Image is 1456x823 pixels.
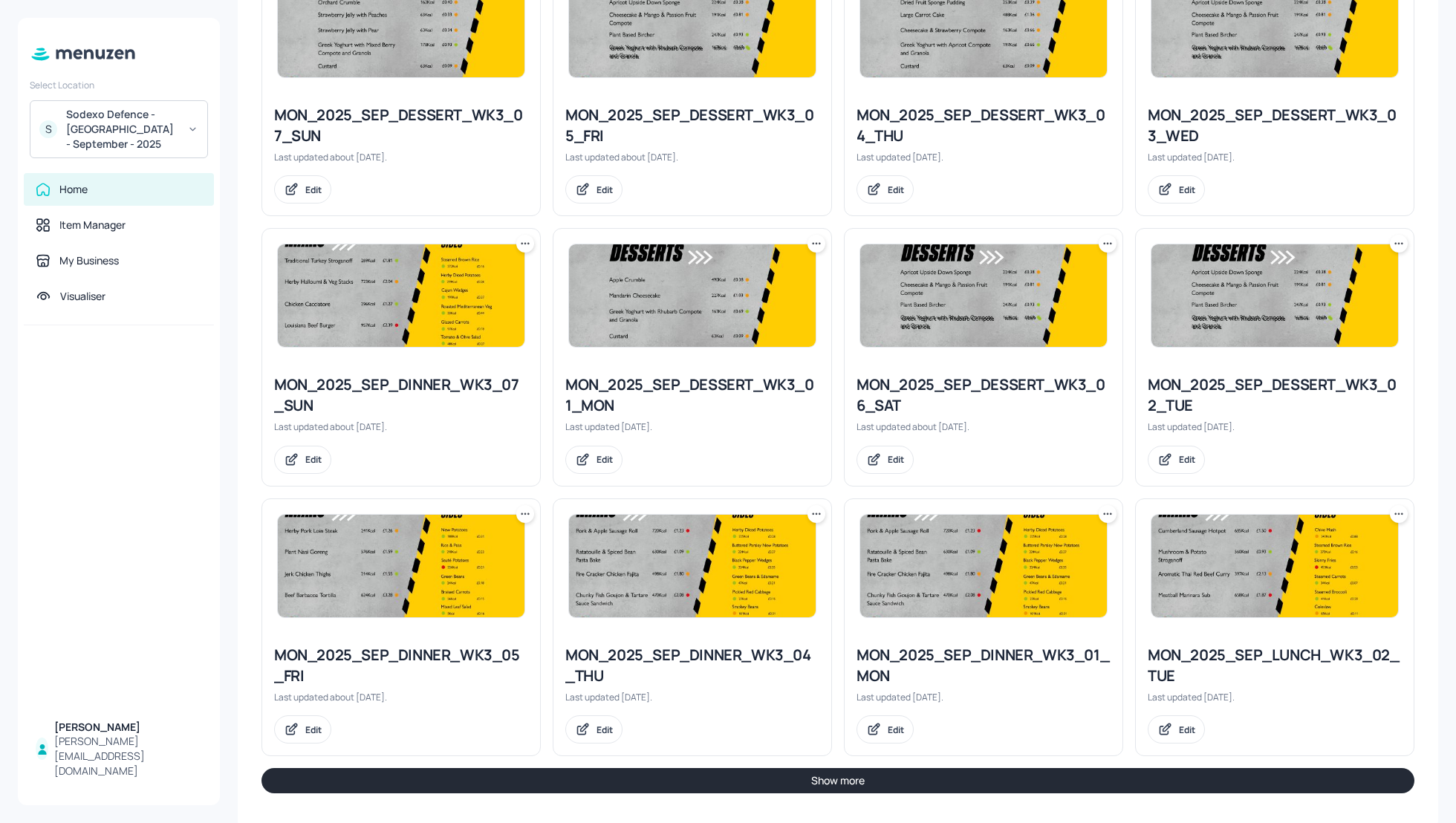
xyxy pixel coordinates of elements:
[59,218,126,232] div: Item Manager
[54,720,202,735] div: [PERSON_NAME]
[888,723,904,736] div: Edit
[59,253,119,268] div: My Business
[1148,151,1402,163] div: Last updated [DATE].
[597,723,613,736] div: Edit
[888,453,904,466] div: Edit
[39,120,57,138] div: S
[569,244,816,347] img: 2025-06-02-174885353954511qglqx6s5ki.jpeg
[54,734,202,778] div: [PERSON_NAME][EMAIL_ADDRESS][DOMAIN_NAME]
[857,420,1111,433] div: Last updated about [DATE].
[860,244,1107,347] img: 2025-05-20-1747740639646etna42jsom7.jpeg
[888,183,904,196] div: Edit
[565,645,819,686] div: MON_2025_SEP_DINNER_WK3_04_THU
[565,691,819,703] div: Last updated [DATE].
[305,453,322,466] div: Edit
[305,183,322,196] div: Edit
[565,105,819,146] div: MON_2025_SEP_DESSERT_WK3_05_FRI
[59,182,88,197] div: Home
[857,374,1111,416] div: MON_2025_SEP_DESSERT_WK3_06_SAT
[274,420,528,433] div: Last updated about [DATE].
[1179,183,1195,196] div: Edit
[565,151,819,163] div: Last updated about [DATE].
[274,645,528,686] div: MON_2025_SEP_DINNER_WK3_05_FRI
[857,151,1111,163] div: Last updated [DATE].
[305,723,322,736] div: Edit
[857,105,1111,146] div: MON_2025_SEP_DESSERT_WK3_04_THU
[1148,105,1402,146] div: MON_2025_SEP_DESSERT_WK3_03_WED
[597,183,613,196] div: Edit
[30,79,208,91] div: Select Location
[66,107,178,152] div: Sodexo Defence - [GEOGRAPHIC_DATA] - September - 2025
[278,515,524,617] img: 2025-08-20-17557042735438p5vf26kaju.jpeg
[1148,420,1402,433] div: Last updated [DATE].
[1148,374,1402,416] div: MON_2025_SEP_DESSERT_WK3_02_TUE
[1179,723,1195,736] div: Edit
[60,289,105,304] div: Visualiser
[1179,453,1195,466] div: Edit
[274,105,528,146] div: MON_2025_SEP_DESSERT_WK3_07_SUN
[274,691,528,703] div: Last updated about [DATE].
[565,374,819,416] div: MON_2025_SEP_DESSERT_WK3_01_MON
[857,691,1111,703] div: Last updated [DATE].
[569,515,816,617] img: 2025-05-22-1747905634549fcc16euhoul.jpeg
[274,151,528,163] div: Last updated about [DATE].
[565,420,819,433] div: Last updated [DATE].
[597,453,613,466] div: Edit
[278,244,524,347] img: 2025-08-20-1755704980408od5cejxznqq.jpeg
[1151,244,1398,347] img: 2025-05-20-1747740639646etna42jsom7.jpeg
[860,515,1107,617] img: 2025-05-22-1747905634549fcc16euhoul.jpeg
[274,374,528,416] div: MON_2025_SEP_DINNER_WK3_07_SUN
[1148,691,1402,703] div: Last updated [DATE].
[857,645,1111,686] div: MON_2025_SEP_DINNER_WK3_01_MON
[1148,645,1402,686] div: MON_2025_SEP_LUNCH_WK3_02_TUE
[1151,515,1398,617] img: 2025-05-21-1747842712795khpo98r33v8.jpeg
[261,768,1414,793] button: Show more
